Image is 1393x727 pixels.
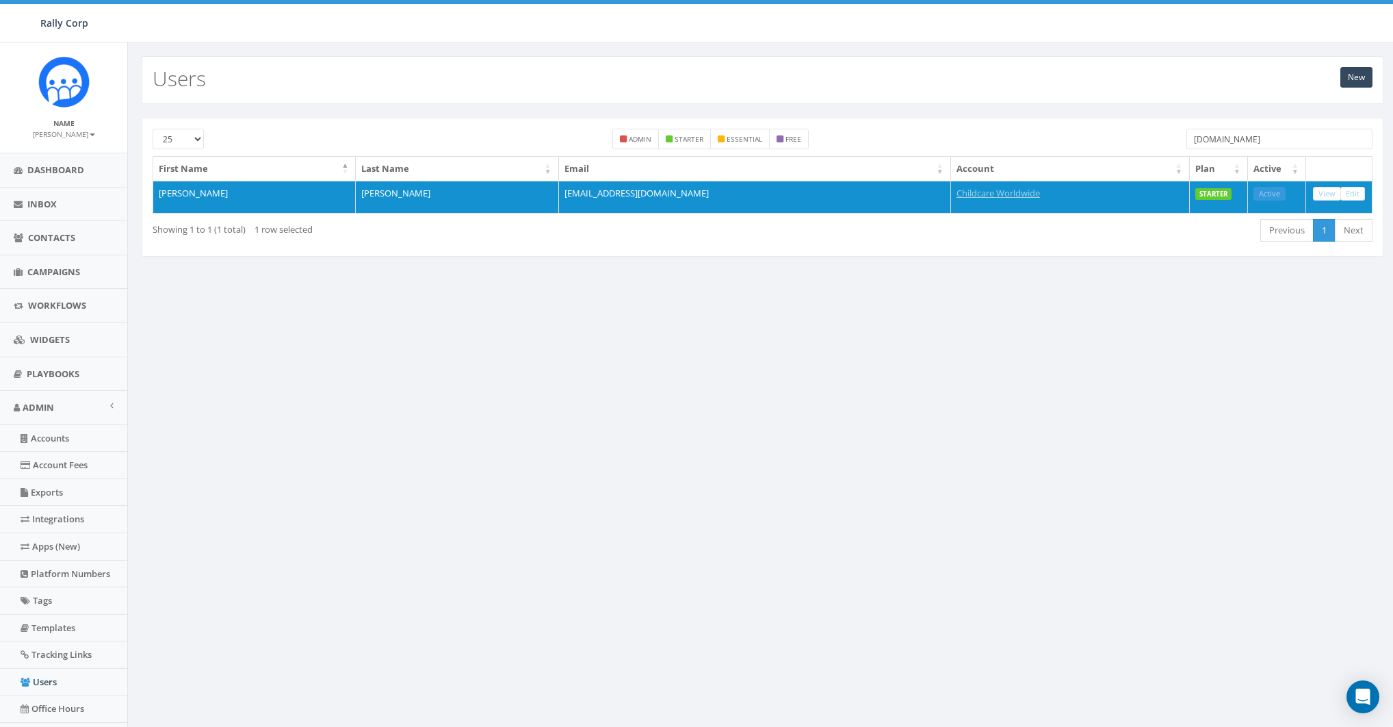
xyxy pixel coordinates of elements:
small: starter [675,134,703,144]
span: Inbox [27,198,57,210]
th: Email: activate to sort column ascending [559,157,951,181]
img: Icon_1.png [38,56,90,107]
span: Admin [23,401,54,413]
th: Last Name: activate to sort column ascending [356,157,558,181]
th: First Name: activate to sort column descending [153,157,356,181]
div: Open Intercom Messenger [1346,680,1379,713]
h2: Users [153,67,206,90]
a: Active [1253,187,1286,201]
span: Workflows [28,299,86,311]
span: Contacts [28,231,75,244]
span: Widgets [30,333,70,346]
small: free [785,134,801,144]
span: Playbooks [27,368,79,380]
input: Type to search [1186,129,1372,149]
a: Next [1335,219,1372,242]
a: New [1340,67,1372,88]
td: [PERSON_NAME] [356,181,558,214]
div: Showing 1 to 1 (1 total) [153,218,649,236]
span: Dashboard [27,164,84,176]
a: Previous [1260,219,1314,242]
a: [PERSON_NAME] [33,127,95,140]
a: Edit [1340,187,1365,201]
span: Rally Corp [40,16,88,29]
th: Plan: activate to sort column ascending [1190,157,1248,181]
a: 1 [1313,219,1336,242]
span: 1 row selected [255,223,313,235]
th: Account: activate to sort column ascending [951,157,1190,181]
small: essential [727,134,762,144]
label: STARTER [1195,188,1232,201]
td: [EMAIL_ADDRESS][DOMAIN_NAME] [559,181,951,214]
small: admin [629,134,651,144]
a: Childcare Worldwide [956,187,1040,199]
th: Active: activate to sort column ascending [1248,157,1306,181]
a: View [1313,187,1341,201]
span: Campaigns [27,266,80,278]
td: [PERSON_NAME] [153,181,356,214]
small: Name [53,118,75,128]
small: [PERSON_NAME] [33,129,95,139]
